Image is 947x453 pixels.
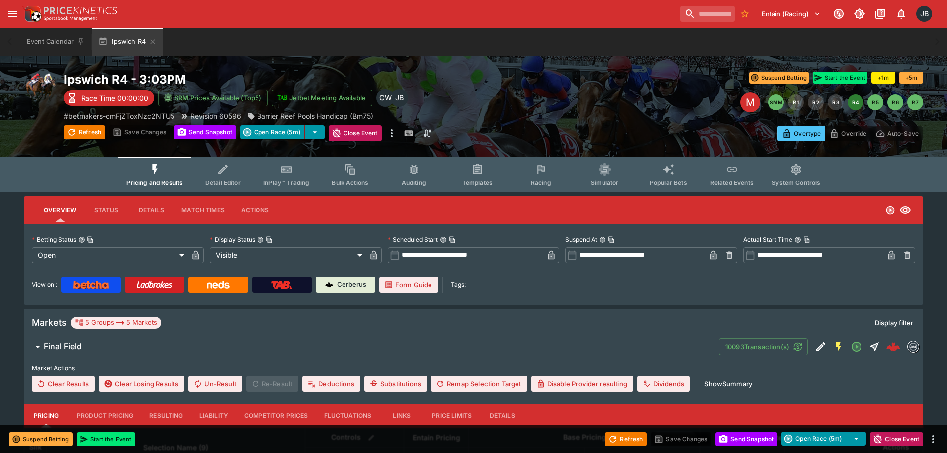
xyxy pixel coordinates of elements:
[233,198,277,222] button: Actions
[126,179,183,186] span: Pricing and Results
[210,235,255,244] p: Display Status
[781,432,846,446] button: Open Race (5m)
[174,125,236,139] button: Send Snapshot
[402,179,426,186] span: Auditing
[136,281,172,289] img: Ladbrokes
[64,125,105,139] button: Refresh
[531,179,551,186] span: Racing
[69,404,141,428] button: Product Pricing
[869,315,919,331] button: Display filter
[451,277,466,293] label: Tags:
[743,235,792,244] p: Actual Start Time
[240,125,305,139] button: Open Race (5m)
[92,28,163,56] button: Ipswich R4
[565,235,597,244] p: Suspend At
[851,5,868,23] button: Toggle light/dark mode
[608,236,615,243] button: Copy To Clipboard
[158,90,268,106] button: SRM Prices Available (Top5)
[247,111,373,121] div: Barrier Reef Pools Handicap (Bm75)
[302,376,360,392] button: Deductions
[388,235,438,244] p: Scheduled Start
[240,125,325,139] div: split button
[36,198,84,222] button: Overview
[698,376,758,392] button: ShowSummary
[813,72,867,84] button: Start the Event
[205,179,241,186] span: Detail Editor
[64,72,494,87] h2: Copy To Clipboard
[899,72,923,84] button: +5m
[22,4,42,24] img: PriceKinetics Logo
[599,236,606,243] button: Suspend AtCopy To Clipboard
[32,317,67,328] h5: Markets
[440,236,447,243] button: Scheduled StartCopy To Clipboard
[246,376,298,392] span: Re-Result
[257,236,264,243] button: Display StatusCopy To Clipboard
[916,6,932,22] div: Josh Brown
[828,94,844,110] button: R3
[263,179,309,186] span: InPlay™ Trading
[650,179,687,186] span: Popular Bets
[4,5,22,23] button: open drawer
[24,337,719,357] button: Final Field
[32,376,95,392] button: Clear Results
[812,338,830,356] button: Edit Detail
[867,94,883,110] button: R5
[480,404,524,428] button: Details
[808,94,824,110] button: R2
[32,235,76,244] p: Betting Status
[210,247,366,263] div: Visible
[77,432,135,446] button: Start the Event
[266,236,273,243] button: Copy To Clipboard
[32,277,57,293] label: View on :
[794,128,821,139] p: Overtype
[424,404,480,428] button: Price Limits
[886,340,900,354] div: f86d2916-d61e-4fad-bac2-f03281f060fd
[188,376,242,392] span: Un-Result
[84,198,129,222] button: Status
[386,125,398,141] button: more
[710,179,754,186] span: Related Events
[364,376,427,392] button: Substitutions
[870,432,923,446] button: Close Event
[865,338,883,356] button: Straight
[32,361,915,376] label: Market Actions
[376,89,394,107] div: Clint Wallis
[871,72,895,84] button: +1m
[73,281,109,289] img: Betcha
[44,7,117,14] img: PriceKinetics
[777,126,923,141] div: Start From
[271,281,292,289] img: TabNZ
[788,94,804,110] button: R1
[44,341,82,352] h6: Final Field
[190,111,241,121] p: Revision 60596
[680,6,735,22] input: search
[173,198,233,222] button: Match Times
[907,341,919,353] div: betmakers
[908,341,919,352] img: betmakers
[462,179,493,186] span: Templates
[191,404,236,428] button: Liability
[99,376,184,392] button: Clear Losing Results
[390,89,408,107] div: Josh Brown
[379,404,424,428] button: Links
[605,432,647,446] button: Refresh
[848,94,863,110] button: R4
[431,376,527,392] button: Remap Selection Target
[871,5,889,23] button: Documentation
[887,94,903,110] button: R6
[883,337,903,357] a: f86d2916-d61e-4fad-bac2-f03281f060fd
[871,126,923,141] button: Auto-Save
[87,236,94,243] button: Copy To Clipboard
[794,236,801,243] button: Actual Start TimeCopy To Clipboard
[715,432,777,446] button: Send Snapshot
[129,198,173,222] button: Details
[21,28,90,56] button: Event Calendar
[118,157,828,192] div: Event type filters
[75,317,157,329] div: 5 Groups 5 Markets
[9,432,73,446] button: Suspend Betting
[740,92,760,112] div: Edit Meeting
[379,277,438,293] a: Form Guide
[830,5,848,23] button: Connected to PK
[637,376,690,392] button: Dividends
[899,204,911,216] svg: Visible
